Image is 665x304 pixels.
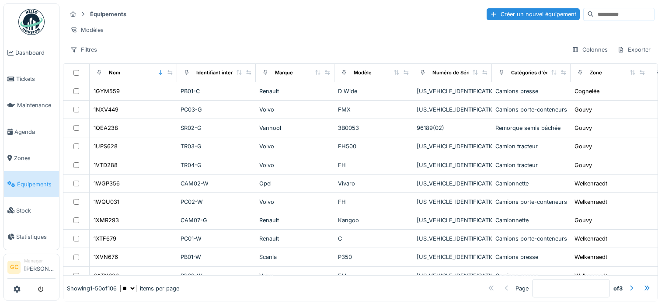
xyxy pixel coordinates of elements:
[4,119,59,145] a: Agenda
[181,124,252,132] div: SR02-G
[338,272,410,280] div: FM
[181,234,252,243] div: PC01-W
[24,258,56,264] div: Manager
[515,284,529,293] div: Page
[338,161,410,169] div: FH
[14,154,56,162] span: Zones
[417,179,488,188] div: [US_VEHICLE_IDENTIFICATION_NUMBER]-01
[275,69,293,77] div: Marque
[181,87,252,95] div: PB01-C
[487,8,580,20] div: Créer un nouvel équipement
[432,69,473,77] div: Numéro de Série
[109,69,120,77] div: Nom
[338,179,410,188] div: Vivaro
[181,105,252,114] div: PC03-G
[417,234,488,243] div: [US_VEHICLE_IDENTIFICATION_NUMBER]-01
[87,10,130,18] strong: Équipements
[417,253,488,261] div: [US_VEHICLE_IDENTIFICATION_NUMBER]-01
[94,179,120,188] div: 1WGP356
[66,43,101,56] div: Filtres
[495,179,567,188] div: Camionnette
[4,197,59,224] a: Stock
[94,198,119,206] div: 1WQU031
[417,216,488,224] div: [US_VEHICLE_IDENTIFICATION_NUMBER]
[417,161,488,169] div: [US_VEHICLE_IDENTIFICATION_NUMBER]-01
[417,142,488,150] div: [US_VEHICLE_IDENTIFICATION_NUMBER]-01
[94,161,118,169] div: 1VTD288
[24,258,56,276] li: [PERSON_NAME]
[94,216,119,224] div: 1XMR293
[66,24,108,36] div: Modèles
[181,272,252,280] div: PB02-W
[94,272,119,280] div: 2ATN662
[259,272,331,280] div: Volvo
[574,105,592,114] div: Gouvy
[259,253,331,261] div: Scania
[259,87,331,95] div: Renault
[16,75,56,83] span: Tickets
[354,69,372,77] div: Modèle
[495,105,567,114] div: Camions porte-conteneurs
[338,216,410,224] div: Kangoo
[417,198,488,206] div: [US_VEHICLE_IDENTIFICATION_NUMBER]-01
[574,234,607,243] div: Welkenraedt
[94,253,118,261] div: 1XVN676
[4,171,59,197] a: Équipements
[511,69,572,77] div: Catégories d'équipement
[338,234,410,243] div: C
[495,124,567,132] div: Remorque semis bâchée
[15,49,56,57] span: Dashboard
[574,216,592,224] div: Gouvy
[7,258,56,279] a: GC Manager[PERSON_NAME]
[14,128,56,136] span: Agenda
[574,161,592,169] div: Gouvy
[495,253,567,261] div: Camions presse
[259,161,331,169] div: Volvo
[181,198,252,206] div: PC02-W
[574,124,592,132] div: Gouvy
[417,105,488,114] div: [US_VEHICLE_IDENTIFICATION_NUMBER]-01
[338,142,410,150] div: FH500
[590,69,602,77] div: Zone
[574,87,599,95] div: Cognelée
[259,216,331,224] div: Renault
[259,142,331,150] div: Volvo
[568,43,612,56] div: Colonnes
[181,142,252,150] div: TR03-G
[259,198,331,206] div: Volvo
[94,87,120,95] div: 1GYM559
[94,234,116,243] div: 1XTF679
[574,142,592,150] div: Gouvy
[259,105,331,114] div: Volvo
[120,284,179,293] div: items per page
[574,272,607,280] div: Welkenraedt
[17,180,56,189] span: Équipements
[417,87,488,95] div: [US_VEHICLE_IDENTIFICATION_NUMBER]
[338,198,410,206] div: FH
[94,124,118,132] div: 1QEA238
[4,224,59,250] a: Statistiques
[574,198,607,206] div: Welkenraedt
[495,142,567,150] div: Camion tracteur
[338,105,410,114] div: FMX
[181,216,252,224] div: CAM07-G
[574,253,607,261] div: Welkenraedt
[181,253,252,261] div: PB01-W
[181,179,252,188] div: CAM02-W
[259,234,331,243] div: Renault
[94,105,118,114] div: 1NXV449
[18,9,45,35] img: Badge_color-CXgf-gQk.svg
[259,179,331,188] div: Opel
[338,87,410,95] div: D Wide
[338,124,410,132] div: 3B0053
[16,233,56,241] span: Statistiques
[417,124,488,132] div: 96189(02)
[4,145,59,171] a: Zones
[17,101,56,109] span: Maintenance
[4,66,59,92] a: Tickets
[181,161,252,169] div: TR04-G
[574,179,607,188] div: Welkenraedt
[495,161,567,169] div: Camion tracteur
[16,206,56,215] span: Stock
[613,43,655,56] div: Exporter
